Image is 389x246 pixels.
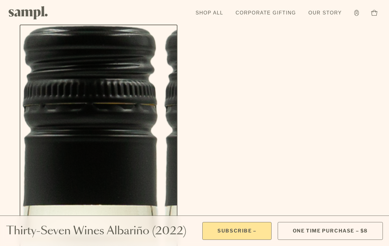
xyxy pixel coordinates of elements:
[278,222,383,240] button: One time purchase – $8
[305,6,345,20] a: Our Story
[6,225,186,237] h2: Thirty-Seven Wines Albariño (2022)
[9,6,48,19] img: Sampl logo
[193,6,226,20] a: Shop All
[232,6,299,20] a: Corporate Gifting
[293,228,368,234] span: One time purchase – $8
[202,222,272,240] button: Subscribe –
[217,228,256,234] span: Subscribe –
